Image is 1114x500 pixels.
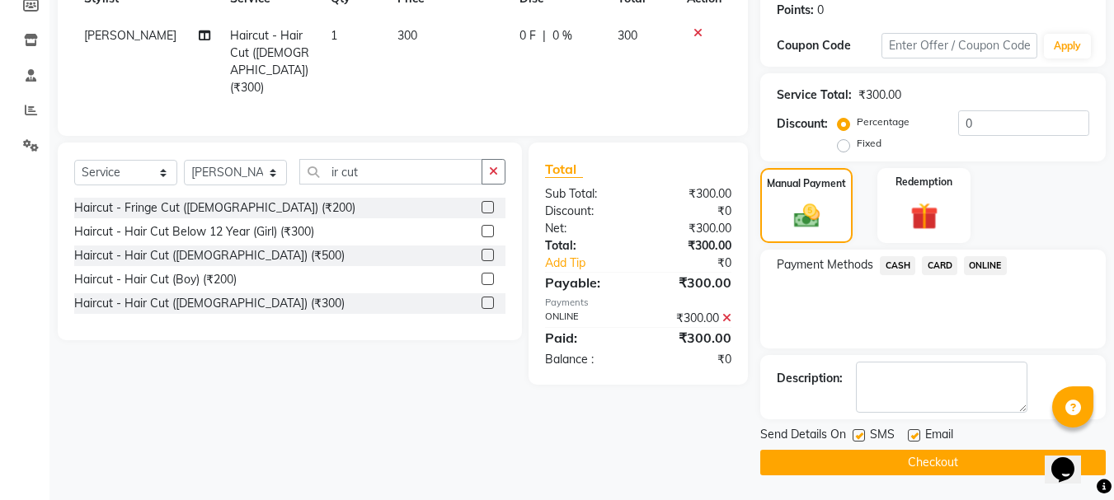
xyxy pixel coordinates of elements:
[777,2,814,19] div: Points:
[533,237,638,255] div: Total:
[777,370,843,387] div: Description:
[870,426,895,446] span: SMS
[533,351,638,368] div: Balance :
[817,2,824,19] div: 0
[638,273,744,292] div: ₹300.00
[777,256,873,273] span: Payment Methods
[74,295,345,312] div: Haircut - Hair Cut ([DEMOGRAPHIC_DATA]) (₹300)
[1045,434,1098,484] iframe: chat widget
[857,136,881,151] label: Fixed
[331,28,337,43] span: 1
[618,28,637,43] span: 300
[767,176,846,191] label: Manual Payment
[638,310,744,327] div: ₹300.00
[777,37,881,54] div: Coupon Code
[760,450,1106,475] button: Checkout
[533,203,638,220] div: Discount:
[74,223,314,241] div: Haircut - Hair Cut Below 12 Year (Girl) (₹300)
[638,185,744,203] div: ₹300.00
[777,86,852,104] div: Service Total:
[638,203,744,220] div: ₹0
[230,28,309,95] span: Haircut - Hair Cut ([DEMOGRAPHIC_DATA]) (₹300)
[74,199,355,217] div: Haircut - Fringe Cut ([DEMOGRAPHIC_DATA]) (₹200)
[533,310,638,327] div: ONLINE
[84,28,176,43] span: [PERSON_NAME]
[857,114,910,129] label: Percentage
[858,86,901,104] div: ₹300.00
[552,27,572,44] span: 0 %
[638,237,744,255] div: ₹300.00
[638,351,744,368] div: ₹0
[638,328,744,348] div: ₹300.00
[533,255,656,272] a: Add Tip
[397,28,417,43] span: 300
[545,161,583,178] span: Total
[638,220,744,237] div: ₹300.00
[533,220,638,237] div: Net:
[74,271,237,288] div: Haircut - Hair Cut (Boy) (₹200)
[519,27,536,44] span: 0 F
[545,296,731,310] div: Payments
[786,201,828,231] img: _cash.svg
[760,426,846,446] span: Send Details On
[880,256,915,275] span: CASH
[1044,34,1091,58] button: Apply
[533,328,638,348] div: Paid:
[922,256,957,275] span: CARD
[533,273,638,292] div: Payable:
[925,426,953,446] span: Email
[964,256,1007,275] span: ONLINE
[299,159,482,185] input: Search or Scan
[533,185,638,203] div: Sub Total:
[543,27,546,44] span: |
[656,255,745,272] div: ₹0
[881,33,1037,58] input: Enter Offer / Coupon Code
[895,175,952,189] label: Redemption
[777,115,828,133] div: Discount:
[74,247,345,264] div: Haircut - Hair Cut ([DEMOGRAPHIC_DATA]) (₹500)
[902,199,947,233] img: _gift.svg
